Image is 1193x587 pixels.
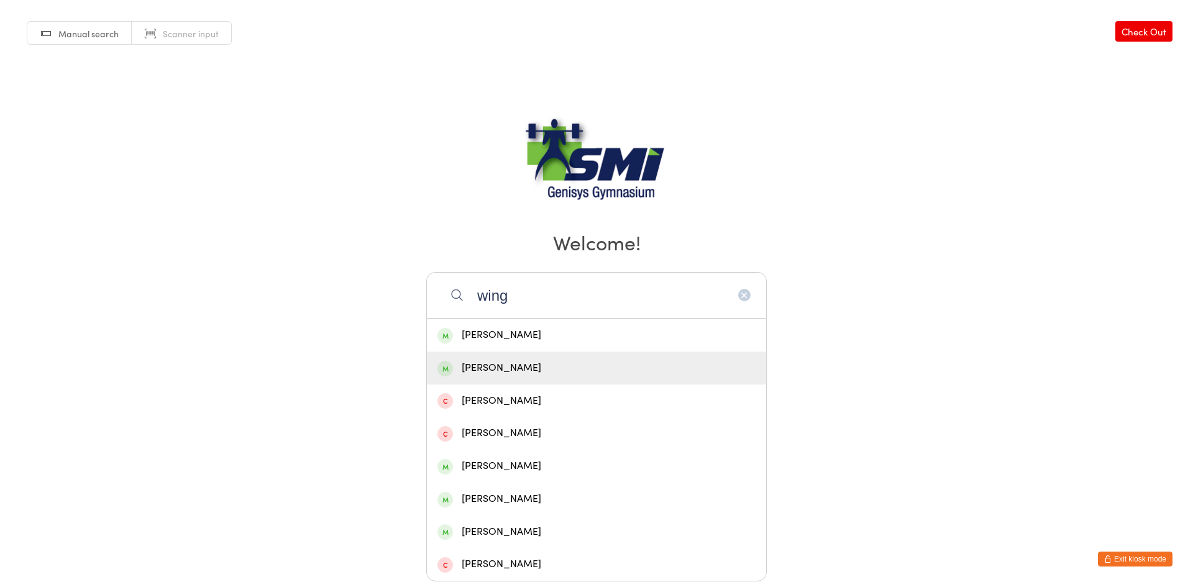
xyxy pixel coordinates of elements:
[1098,552,1172,567] button: Exit kiosk mode
[1115,21,1172,42] a: Check Out
[12,228,1181,256] h2: Welcome!
[437,393,756,409] div: [PERSON_NAME]
[163,27,219,40] span: Scanner input
[426,272,767,318] input: Search
[437,491,756,507] div: [PERSON_NAME]
[437,360,756,376] div: [PERSON_NAME]
[58,27,119,40] span: Manual search
[437,327,756,344] div: [PERSON_NAME]
[437,556,756,573] div: [PERSON_NAME]
[437,425,756,442] div: [PERSON_NAME]
[437,458,756,475] div: [PERSON_NAME]
[519,117,674,211] img: Genisys Gym
[437,524,756,540] div: [PERSON_NAME]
